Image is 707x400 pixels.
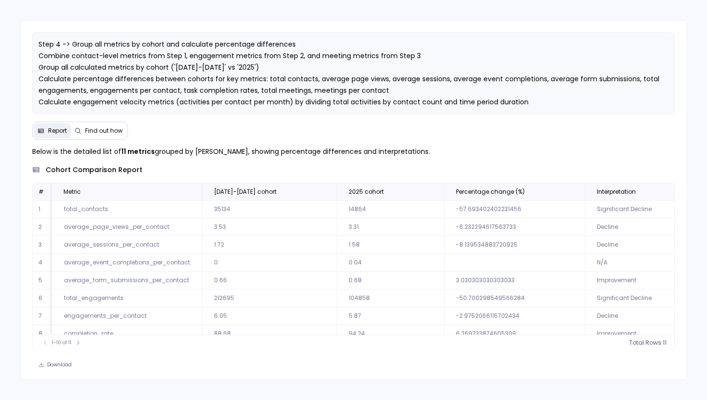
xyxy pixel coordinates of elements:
td: 94.24 [337,325,444,343]
td: completion_rate [52,325,202,343]
td: Improvement [585,272,696,289]
td: -50.700298549566284 [444,289,585,307]
td: 6.05 [202,307,337,325]
td: Decline [585,236,696,254]
span: Total Rows: [629,339,663,347]
span: Report [48,127,67,135]
td: 5.87 [337,307,444,325]
td: 3.030303030303033 [444,272,585,289]
td: Significant Decline [585,200,696,218]
button: Download [32,358,78,372]
p: Below is the detailed list of grouped by [PERSON_NAME], showing percentage differences and interp... [32,146,675,157]
td: N/A [585,254,696,272]
td: 212695 [202,289,337,307]
span: Find out how [85,127,123,135]
span: # [38,187,44,196]
span: 11 [663,339,667,347]
span: Metric [63,188,81,196]
button: Find out how [71,123,126,138]
td: Decline [585,218,696,236]
td: 1.72 [202,236,337,254]
td: 3.31 [337,218,444,236]
span: Download [47,362,72,368]
span: 1-10 of 11 [52,339,71,347]
td: 7 [33,307,52,325]
td: 0.68 [337,272,444,289]
span: Interpretation [597,188,636,196]
td: 1.58 [337,236,444,254]
td: engagements_per_contact [52,307,202,325]
strong: 11 metrics [121,147,155,156]
td: 0 [202,254,337,272]
td: average_event_completions_per_contact [52,254,202,272]
button: Report [34,123,71,138]
span: [DATE]-[DATE] cohort [214,188,277,196]
span: 2025 cohort [349,188,384,196]
span: Percentage change (%) [456,188,525,196]
td: -6.232294617563733 [444,218,585,236]
td: 0.66 [202,272,337,289]
td: average_page_views_per_contact [52,218,202,236]
td: -2.9752066115702434 [444,307,585,325]
td: total_contacts [52,200,202,218]
td: -8.139534883720925 [444,236,585,254]
span: Step 4 -> Group all metrics by cohort and calculate percentage differences Combine contact-level ... [38,39,661,118]
td: 6 [33,289,52,307]
td: 0.04 [337,254,444,272]
td: average_sessions_per_contact [52,236,202,254]
td: 3 [33,236,52,254]
span: cohort comparison report [46,165,142,175]
td: Significant Decline [585,289,696,307]
td: 3.53 [202,218,337,236]
td: 1 [33,200,52,218]
td: 6.269733874605309 [444,325,585,343]
td: 2 [33,218,52,236]
td: average_form_submissions_per_contact [52,272,202,289]
td: 104858 [337,289,444,307]
td: 88.68 [202,325,337,343]
td: 5 [33,272,52,289]
td: 8 [33,325,52,343]
td: Improvement [585,325,696,343]
td: total_engagements [52,289,202,307]
td: 35134 [202,200,337,218]
td: -57.693402402231456 [444,200,585,218]
td: 4 [33,254,52,272]
td: Decline [585,307,696,325]
td: 14864 [337,200,444,218]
